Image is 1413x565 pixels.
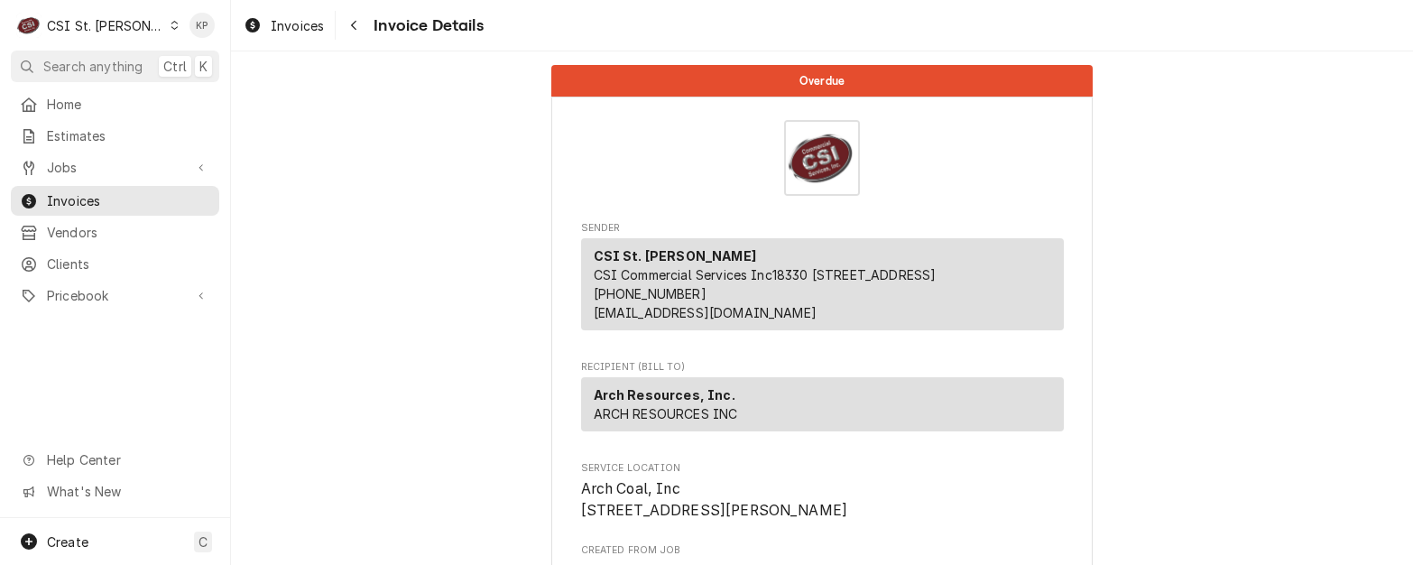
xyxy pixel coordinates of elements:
strong: Arch Resources, Inc. [594,387,735,403]
strong: CSI St. [PERSON_NAME] [594,248,756,264]
a: Clients [11,249,219,279]
span: Service Location [581,461,1064,476]
span: Search anything [43,57,143,76]
span: Pricebook [47,286,183,305]
div: Sender [581,238,1064,330]
a: Go to Jobs [11,153,219,182]
span: Invoice Details [368,14,483,38]
span: Estimates [47,126,210,145]
div: Invoice Recipient [581,360,1064,440]
span: What's New [47,482,208,501]
span: Recipient (Bill To) [581,360,1064,375]
div: Invoice Sender [581,221,1064,338]
div: C [16,13,42,38]
span: Create [47,534,88,550]
div: CSI St. Louis's Avatar [16,13,42,38]
a: Home [11,89,219,119]
div: Recipient (Bill To) [581,377,1064,439]
a: Go to What's New [11,477,219,506]
div: Kym Parson's Avatar [189,13,215,38]
img: Logo [784,120,860,196]
span: Invoices [271,16,324,35]
span: Jobs [47,158,183,177]
span: Sender [581,221,1064,236]
button: Search anythingCtrlK [11,51,219,82]
div: Recipient (Bill To) [581,377,1064,431]
span: C [199,533,208,551]
a: Go to Pricebook [11,281,219,310]
span: Clients [47,255,210,273]
a: Go to Help Center [11,445,219,475]
span: Vendors [47,223,210,242]
a: [EMAIL_ADDRESS][DOMAIN_NAME] [594,305,817,320]
span: Service Location [581,478,1064,521]
span: CSI Commercial Services Inc18330 [STREET_ADDRESS] [594,267,937,282]
a: [PHONE_NUMBER] [594,286,706,301]
span: Home [47,95,210,114]
span: Invoices [47,191,210,210]
span: Arch Coal, Inc [STREET_ADDRESS][PERSON_NAME] [581,480,848,519]
div: Sender [581,238,1064,338]
div: KP [189,13,215,38]
span: Ctrl [163,57,187,76]
span: K [199,57,208,76]
a: Vendors [11,218,219,247]
a: Invoices [11,186,219,216]
div: CSI St. [PERSON_NAME] [47,16,164,35]
a: Estimates [11,121,219,151]
div: Service Location [581,461,1064,522]
span: Overdue [799,75,845,87]
button: Navigate back [339,11,368,40]
span: ARCH RESOURCES INC [594,406,738,421]
span: Help Center [47,450,208,469]
span: Created From Job [581,543,1064,558]
div: Status [551,65,1093,97]
a: Invoices [236,11,331,41]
